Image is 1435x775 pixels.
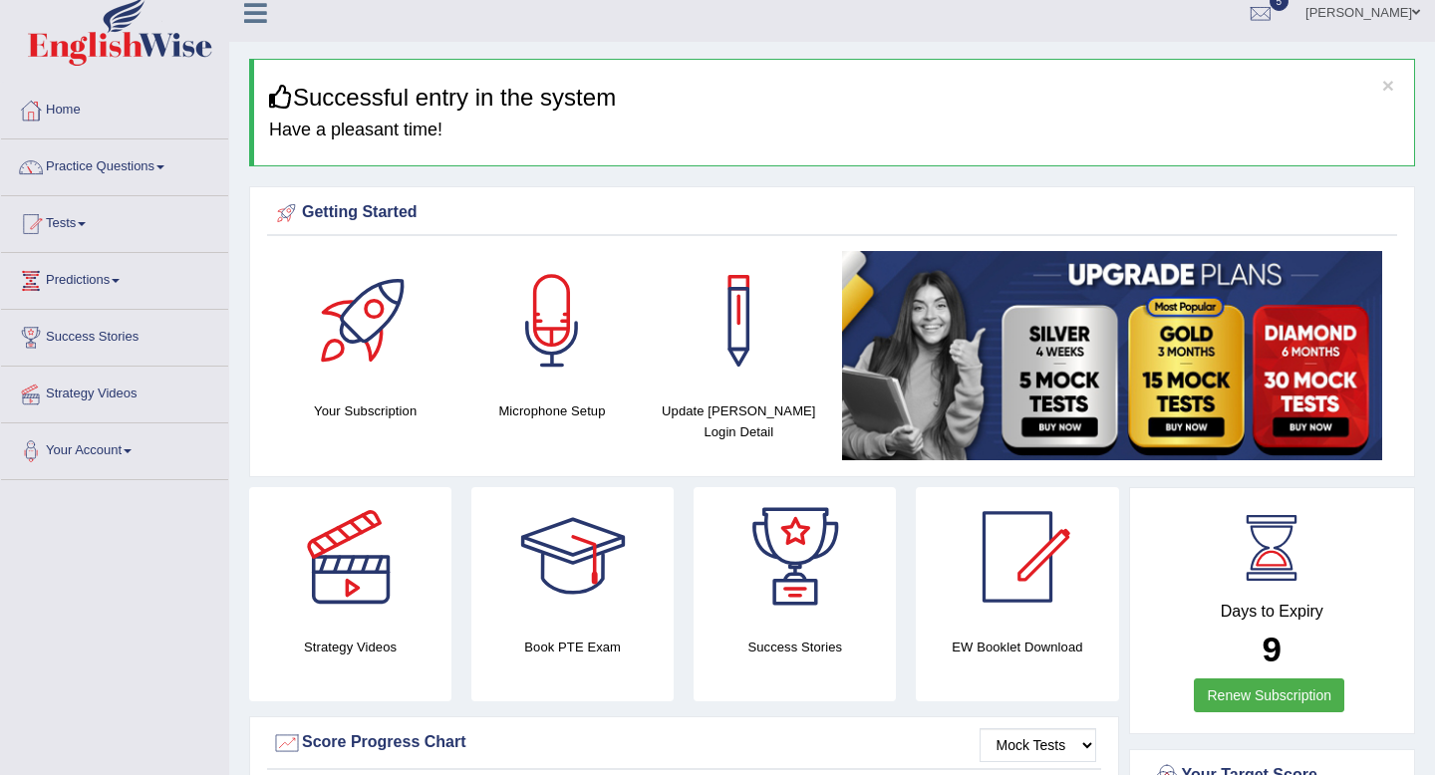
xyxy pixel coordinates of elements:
a: Tests [1,196,228,246]
button: × [1382,75,1394,96]
h3: Successful entry in the system [269,85,1399,111]
h4: EW Booklet Download [916,637,1118,657]
a: Predictions [1,253,228,303]
div: Getting Started [272,198,1392,228]
img: small5.jpg [842,251,1382,460]
a: Renew Subscription [1194,678,1344,712]
h4: Days to Expiry [1152,603,1393,621]
h4: Your Subscription [282,400,448,421]
a: Your Account [1,423,228,473]
a: Strategy Videos [1,367,228,416]
b: 9 [1263,630,1282,668]
h4: Have a pleasant time! [269,121,1399,140]
h4: Strategy Videos [249,637,451,657]
a: Home [1,83,228,132]
h4: Update [PERSON_NAME] Login Detail [656,400,822,442]
a: Practice Questions [1,139,228,189]
div: Score Progress Chart [272,728,1096,758]
h4: Book PTE Exam [471,637,674,657]
a: Success Stories [1,310,228,360]
h4: Microphone Setup [468,400,635,421]
h4: Success Stories [694,637,896,657]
